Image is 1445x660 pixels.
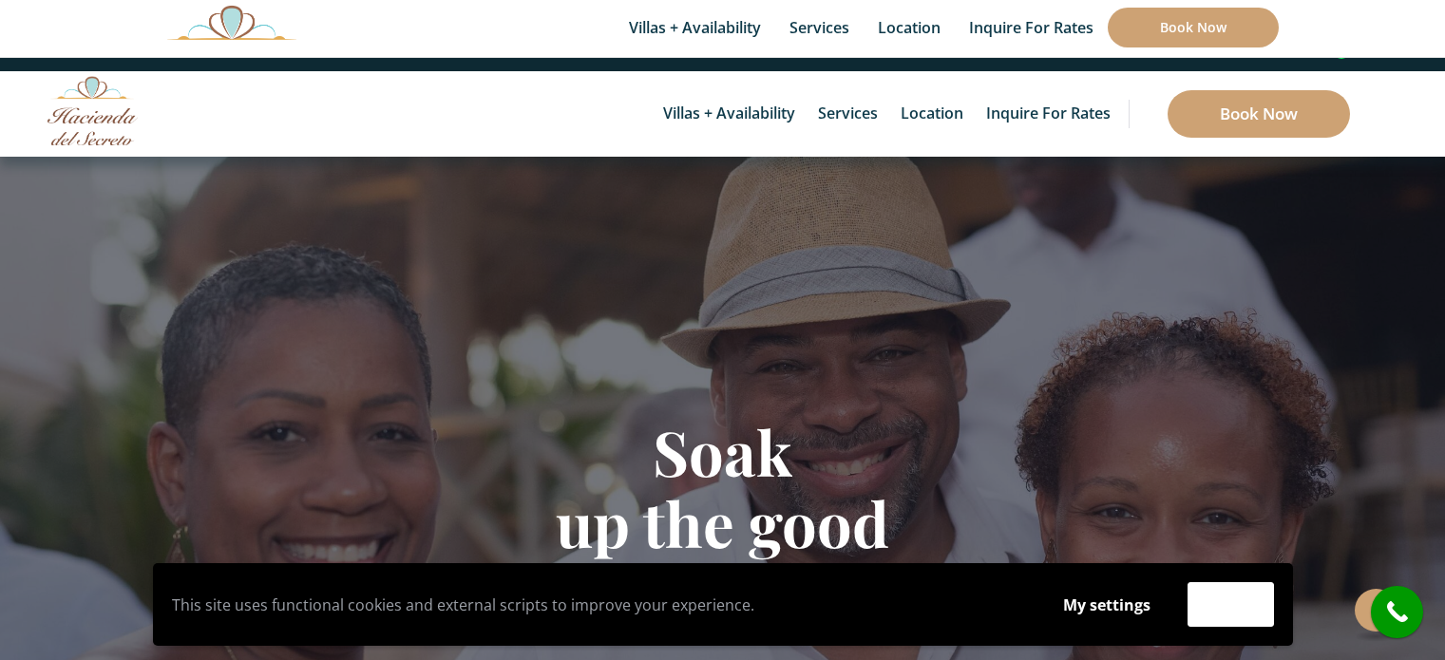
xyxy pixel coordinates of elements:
[1045,583,1169,627] button: My settings
[1168,90,1350,138] a: Book Now
[654,71,805,157] a: Villas + Availability
[1108,8,1279,47] a: Book Now
[1376,591,1418,633] i: call
[172,591,1026,619] p: This site uses functional cookies and external scripts to improve your experience.
[1188,582,1274,627] button: Accept
[167,416,1279,558] h1: Soak up the good
[977,71,1120,157] a: Inquire for Rates
[167,5,296,40] img: Awesome Logo
[808,71,887,157] a: Services
[891,71,973,157] a: Location
[1371,586,1423,638] a: call
[48,76,138,145] img: Awesome Logo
